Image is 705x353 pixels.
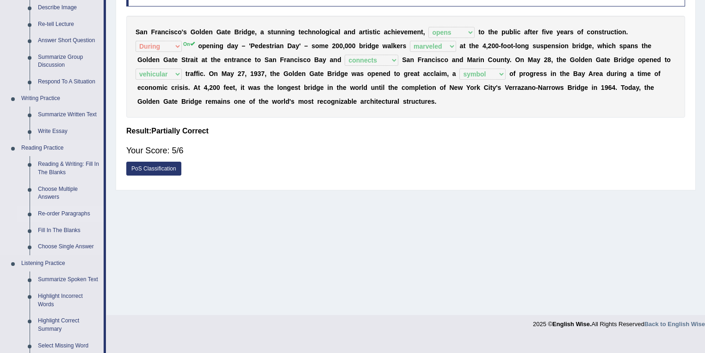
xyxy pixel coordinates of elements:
[194,56,196,63] b: i
[225,28,227,36] b: t
[34,181,104,206] a: Choose Multiple Answers
[506,28,510,36] b: u
[265,56,269,63] b: S
[550,28,553,36] b: e
[339,42,343,50] b: 0
[388,28,391,36] b: c
[165,28,169,36] b: c
[544,42,548,50] b: p
[377,28,380,36] b: c
[546,28,550,36] b: v
[402,56,406,63] b: S
[469,42,471,50] b: t
[588,42,592,50] b: e
[301,28,304,36] b: e
[570,28,574,36] b: s
[631,42,635,50] b: n
[155,28,157,36] b: r
[205,56,207,63] b: t
[611,28,614,36] b: c
[201,56,205,63] b: a
[269,56,272,63] b: a
[365,42,367,50] b: i
[137,56,142,63] b: G
[626,28,628,36] b: .
[348,42,352,50] b: 0
[34,156,104,181] a: Reading & Writing: Fill In The Blanks
[290,56,294,63] b: n
[247,56,251,63] b: e
[329,28,331,36] b: i
[249,42,250,50] b: '
[174,28,178,36] b: c
[303,56,307,63] b: c
[471,42,476,50] b: h
[285,28,287,36] b: i
[495,42,499,50] b: 0
[572,42,576,50] b: b
[530,28,532,36] b: t
[209,28,213,36] b: n
[540,42,544,50] b: s
[281,28,285,36] b: n
[198,42,202,50] b: o
[478,28,481,36] b: t
[330,56,334,63] b: a
[274,42,276,50] b: i
[441,56,445,63] b: c
[296,42,299,50] b: y
[231,42,235,50] b: a
[255,42,259,50] b: e
[503,42,507,50] b: o
[190,56,194,63] b: a
[614,28,617,36] b: t
[217,56,221,63] b: e
[421,56,424,63] b: r
[347,28,352,36] b: n
[559,42,561,50] b: i
[146,56,148,63] b: l
[243,28,247,36] b: d
[515,42,517,50] b: l
[271,28,273,36] b: t
[344,28,347,36] b: a
[186,56,188,63] b: t
[143,28,148,36] b: n
[325,42,328,50] b: e
[642,42,644,50] b: t
[384,28,388,36] b: a
[280,56,284,63] b: F
[410,56,414,63] b: n
[319,56,322,63] b: a
[517,28,520,36] b: c
[280,42,284,50] b: n
[174,56,178,63] b: e
[235,28,239,36] b: B
[247,28,252,36] b: g
[432,56,435,63] b: c
[401,28,404,36] b: v
[326,28,330,36] b: g
[388,42,391,50] b: a
[255,28,257,36] b: ,
[299,42,301,50] b: '
[568,28,570,36] b: r
[396,42,400,50] b: e
[532,42,536,50] b: s
[241,28,243,36] b: i
[270,42,272,50] b: t
[260,28,264,36] b: a
[517,42,521,50] b: o
[17,140,104,157] a: Reading Practice
[136,28,140,36] b: S
[287,28,291,36] b: n
[612,42,616,50] b: h
[644,321,705,328] strong: Back to English Wise
[464,42,466,50] b: t
[311,42,315,50] b: s
[397,28,401,36] b: e
[367,42,371,50] b: d
[365,28,367,36] b: t
[524,28,528,36] b: a
[604,28,606,36] b: r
